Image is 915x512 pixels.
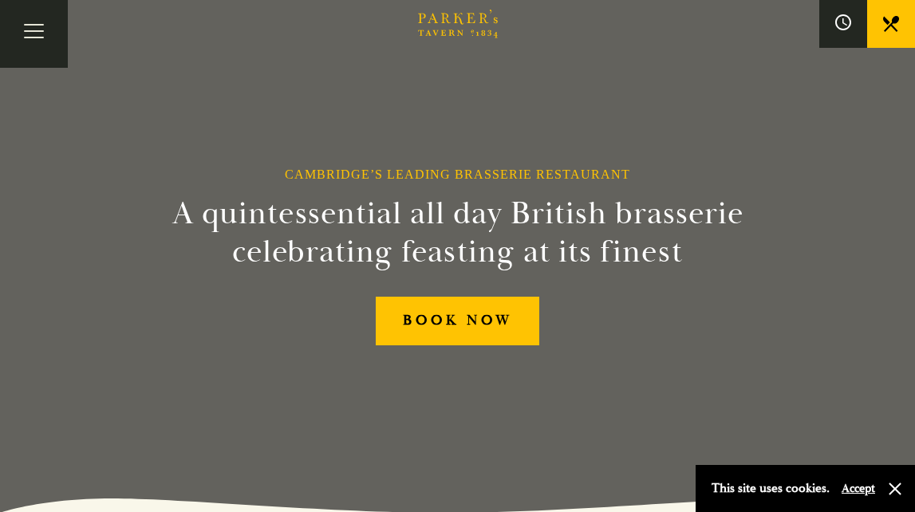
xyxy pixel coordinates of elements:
button: Accept [842,481,875,496]
h2: A quintessential all day British brasserie celebrating feasting at its finest [158,195,758,271]
h1: Cambridge’s Leading Brasserie Restaurant [285,167,630,182]
p: This site uses cookies. [712,477,830,500]
button: Close and accept [887,481,903,497]
a: BOOK NOW [376,297,539,345]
